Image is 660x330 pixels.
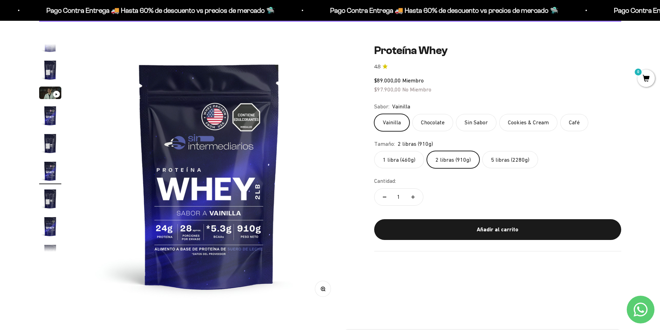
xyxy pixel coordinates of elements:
img: Proteína Whey [39,188,61,210]
img: Proteína Whey [39,59,61,81]
span: 2 libras (910g) [398,140,433,149]
p: Pago Contra Entrega 🚚 Hasta 60% de descuento vs precios de mercado 🛸 [42,5,271,16]
a: 0 [637,75,655,83]
img: Proteína Whey [39,132,61,154]
img: Proteína Whey [39,215,61,238]
button: Ir al artículo 4 [39,105,61,129]
span: $89.000,00 [374,77,401,83]
button: Ir al artículo 8 [39,215,61,240]
span: Vainilla [392,102,410,111]
button: Ir al artículo 7 [39,188,61,212]
legend: Sabor: [374,102,389,111]
p: Pago Contra Entrega 🚚 Hasta 60% de descuento vs precios de mercado 🛸 [326,5,554,16]
img: Proteína Whey [39,243,61,265]
button: Ir al artículo 3 [39,87,61,101]
label: Cantidad: [374,177,396,186]
div: Añadir al carrito [388,225,607,234]
button: Ir al artículo 6 [39,160,61,184]
span: 4.8 [374,63,380,71]
mark: 0 [634,68,642,76]
button: Reducir cantidad [375,189,395,205]
button: Aumentar cantidad [403,189,423,205]
span: Miembro [402,77,424,83]
legend: Tamaño: [374,140,395,149]
a: 4.84.8 de 5.0 estrellas [374,63,621,71]
img: Proteína Whey [78,44,341,307]
span: $97.900,00 [374,86,401,92]
button: Ir al artículo 2 [39,59,61,83]
span: No Miembro [402,86,431,92]
button: Ir al artículo 5 [39,132,61,157]
button: Añadir al carrito [374,219,621,240]
h1: Proteína Whey [374,44,621,57]
img: Proteína Whey [39,105,61,127]
button: Ir al artículo 9 [39,243,61,267]
img: Proteína Whey [39,160,61,182]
